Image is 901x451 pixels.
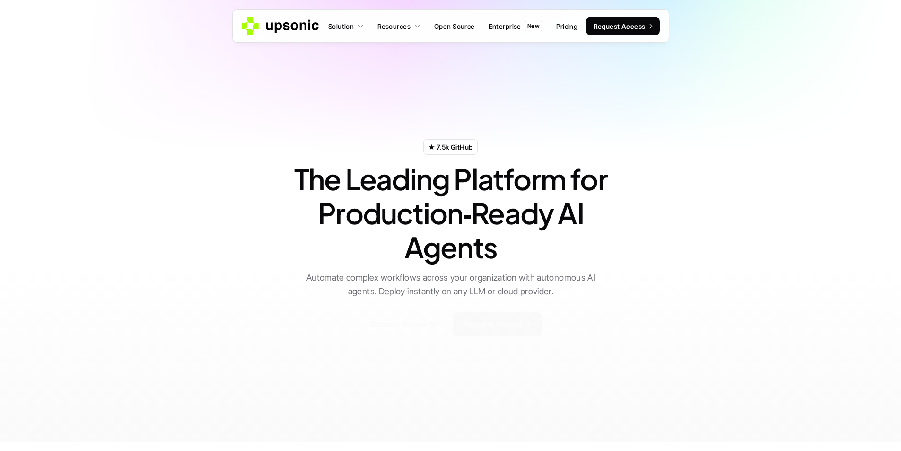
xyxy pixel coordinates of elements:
[483,18,549,35] a: EnterpriseNew
[489,21,521,31] p: Enterprise
[551,18,583,35] a: Pricing
[297,271,604,299] p: Automate complex workflows across your organization with autonomous AI agents. Deploy instantly o...
[285,162,616,264] h1: The Leading Platform for Production‑Ready AI Agents
[328,21,354,31] p: Solution
[323,18,369,35] a: Solution
[429,18,481,35] a: Open Source
[429,142,472,152] p: ★ 7.5k GitHub
[527,23,540,29] p: New
[377,21,411,31] p: Resources
[371,318,426,331] p: Documentation
[359,312,446,336] a: Documentation
[586,17,660,35] a: Request Access
[594,21,646,31] p: Request Access
[464,318,523,331] p: Request Access
[556,21,577,31] p: Pricing
[453,312,542,336] a: Request Access
[434,21,475,31] p: Open Source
